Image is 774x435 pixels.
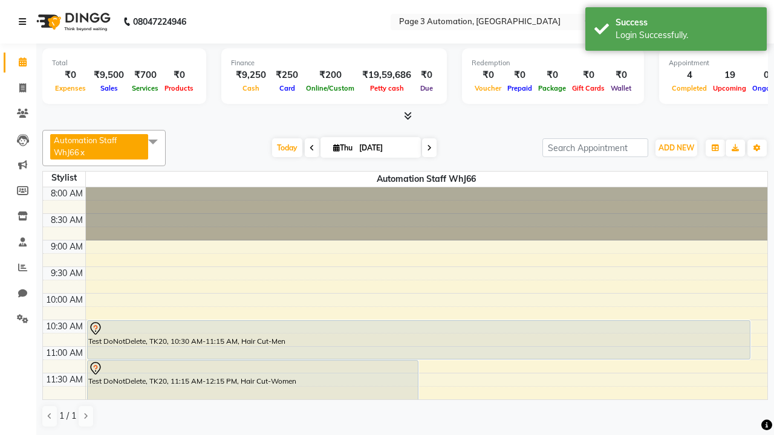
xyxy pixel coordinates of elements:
[129,84,161,92] span: Services
[367,84,407,92] span: Petty cash
[330,143,356,152] span: Thu
[48,267,85,280] div: 9:30 AM
[535,68,569,82] div: ₹0
[54,135,117,157] span: Automation Staff WhJ66
[608,68,634,82] div: ₹0
[472,58,634,68] div: Redemption
[472,84,504,92] span: Voucher
[655,140,697,156] button: ADD NEW
[31,5,114,39] img: logo
[133,5,186,39] b: 08047224946
[48,187,85,200] div: 8:00 AM
[669,68,710,82] div: 4
[303,68,357,82] div: ₹200
[239,84,262,92] span: Cash
[542,138,648,157] input: Search Appointment
[608,84,634,92] span: Wallet
[272,138,302,157] span: Today
[504,68,535,82] div: ₹0
[88,361,418,412] div: Test DoNotDelete, TK20, 11:15 AM-12:15 PM, Hair Cut-Women
[79,147,85,157] a: x
[44,373,85,386] div: 11:30 AM
[616,29,758,42] div: Login Successfully.
[97,84,121,92] span: Sales
[710,68,749,82] div: 19
[43,172,85,184] div: Stylist
[504,84,535,92] span: Prepaid
[416,68,437,82] div: ₹0
[659,143,694,152] span: ADD NEW
[417,84,436,92] span: Due
[616,16,758,29] div: Success
[356,139,416,157] input: 2025-10-02
[161,84,197,92] span: Products
[472,68,504,82] div: ₹0
[52,68,89,82] div: ₹0
[669,84,710,92] span: Completed
[231,68,271,82] div: ₹9,250
[271,68,303,82] div: ₹250
[44,320,85,333] div: 10:30 AM
[44,294,85,306] div: 10:00 AM
[48,214,85,227] div: 8:30 AM
[357,68,416,82] div: ₹19,59,686
[88,321,750,359] div: Test DoNotDelete, TK20, 10:30 AM-11:15 AM, Hair Cut-Men
[535,84,569,92] span: Package
[52,58,197,68] div: Total
[59,410,76,422] span: 1 / 1
[303,84,357,92] span: Online/Custom
[48,240,85,253] div: 9:00 AM
[86,172,768,187] span: Automation Staff WhJ66
[710,84,749,92] span: Upcoming
[276,84,298,92] span: Card
[569,84,608,92] span: Gift Cards
[129,68,161,82] div: ₹700
[52,84,89,92] span: Expenses
[161,68,197,82] div: ₹0
[89,68,129,82] div: ₹9,500
[44,347,85,359] div: 11:00 AM
[231,58,437,68] div: Finance
[569,68,608,82] div: ₹0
